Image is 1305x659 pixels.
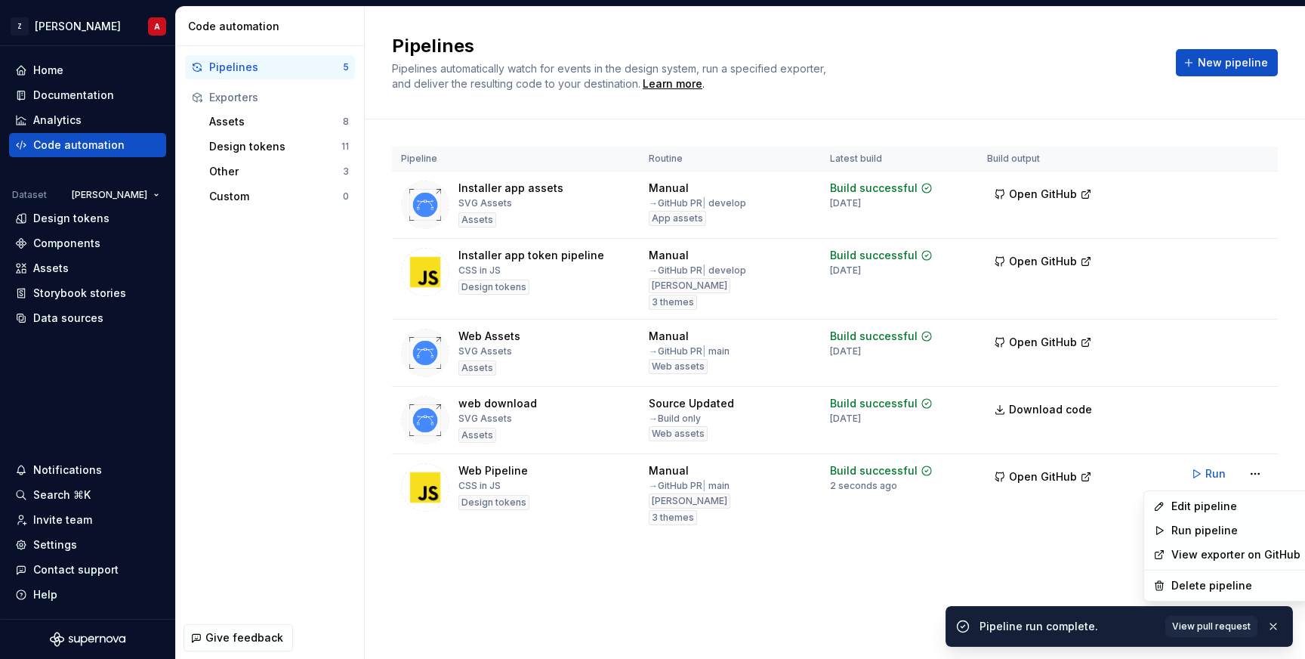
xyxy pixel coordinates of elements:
[1172,620,1251,633] span: View pull request
[1171,578,1300,593] div: Delete pipeline
[1171,499,1300,514] div: Edit pipeline
[1171,547,1300,562] a: View exporter on GitHub
[980,619,1156,634] div: Pipeline run complete.
[1171,523,1300,538] div: Run pipeline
